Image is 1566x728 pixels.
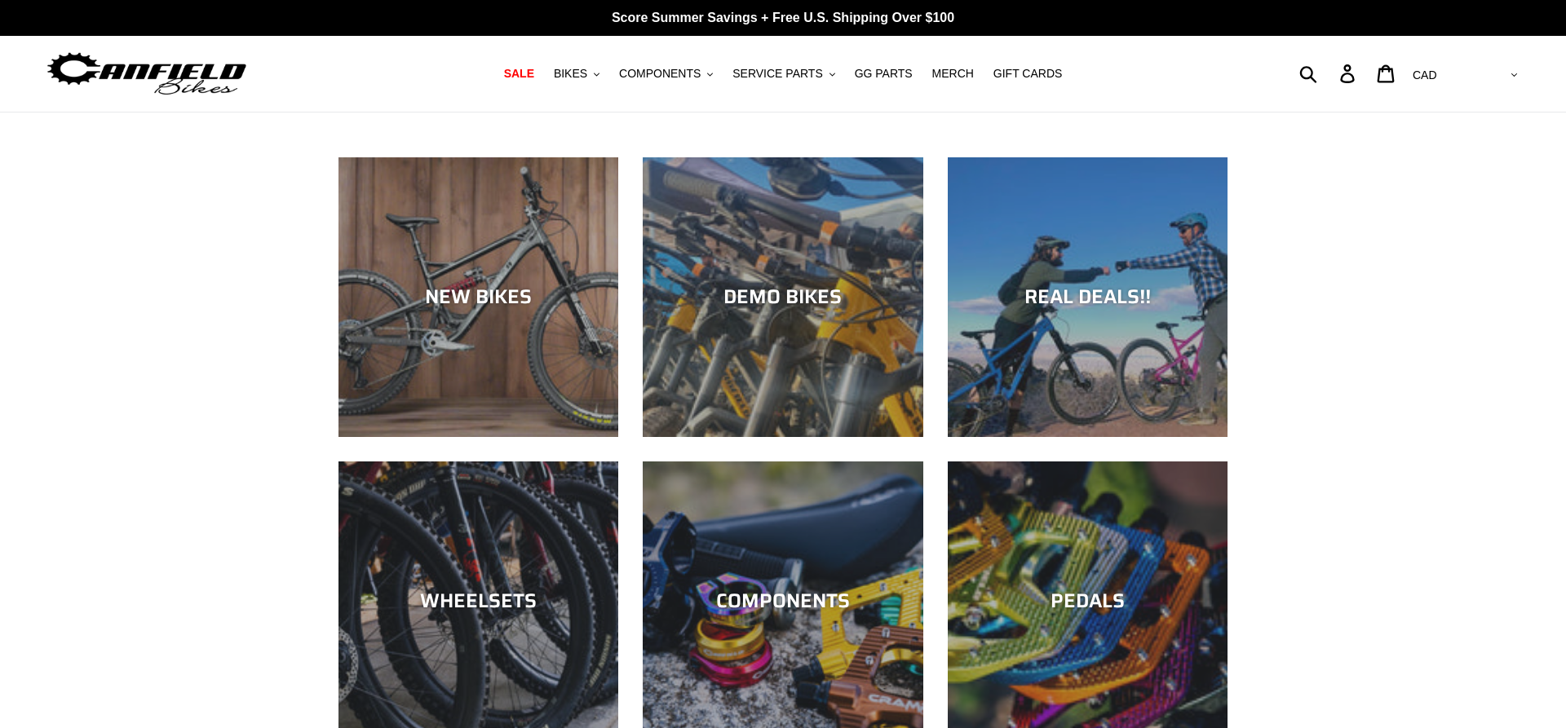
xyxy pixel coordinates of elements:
span: SALE [504,67,534,81]
input: Search [1308,55,1350,91]
div: PEDALS [948,589,1228,613]
div: WHEELSETS [338,589,618,613]
a: DEMO BIKES [643,157,922,437]
div: REAL DEALS!! [948,285,1228,309]
button: BIKES [546,63,608,85]
span: SERVICE PARTS [732,67,822,81]
span: MERCH [932,67,974,81]
a: REAL DEALS!! [948,157,1228,437]
button: COMPONENTS [611,63,721,85]
span: BIKES [554,67,587,81]
a: MERCH [924,63,982,85]
a: NEW BIKES [338,157,618,437]
span: COMPONENTS [619,67,701,81]
div: DEMO BIKES [643,285,922,309]
a: GG PARTS [847,63,921,85]
span: GG PARTS [855,67,913,81]
button: SERVICE PARTS [724,63,843,85]
div: COMPONENTS [643,589,922,613]
span: GIFT CARDS [993,67,1063,81]
a: SALE [496,63,542,85]
div: NEW BIKES [338,285,618,309]
a: GIFT CARDS [985,63,1071,85]
img: Canfield Bikes [45,48,249,99]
